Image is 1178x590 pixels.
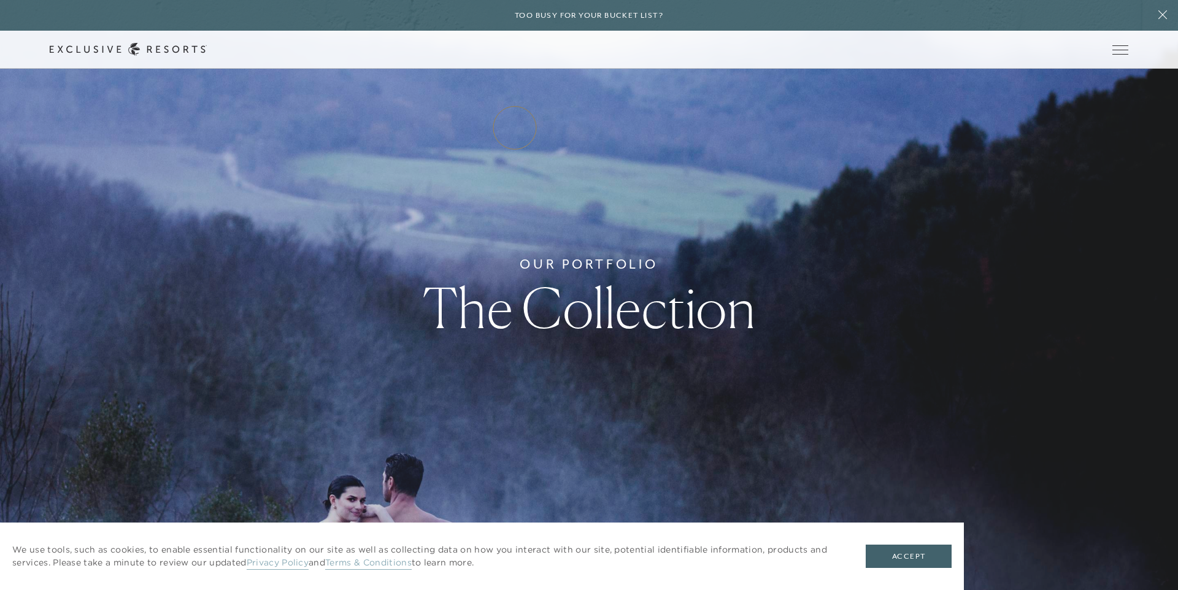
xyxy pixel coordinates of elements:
[866,545,952,568] button: Accept
[247,557,309,570] a: Privacy Policy
[423,280,756,335] h1: The Collection
[520,255,658,274] h6: Our Portfolio
[1112,45,1128,54] button: Open navigation
[515,10,663,21] h6: Too busy for your bucket list?
[12,543,841,569] p: We use tools, such as cookies, to enable essential functionality on our site as well as collectin...
[325,557,412,570] a: Terms & Conditions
